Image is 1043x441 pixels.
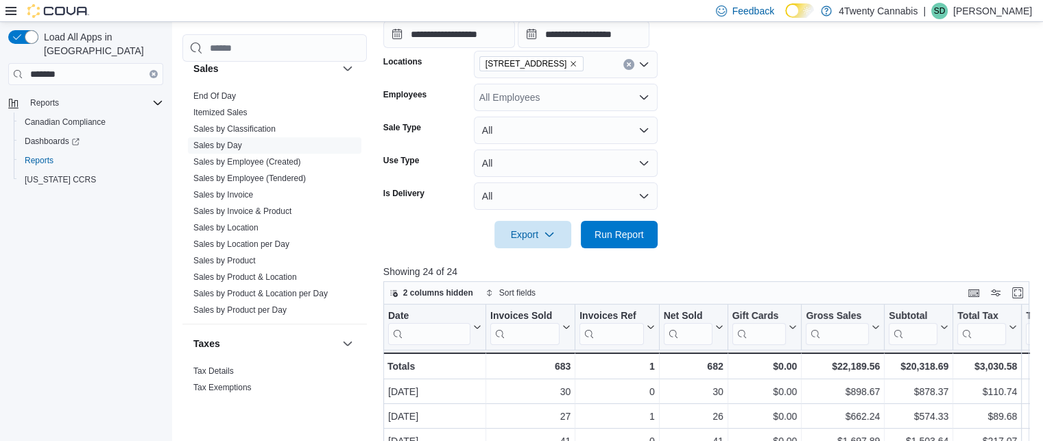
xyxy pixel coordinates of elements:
label: Is Delivery [383,188,424,199]
a: Reports [19,152,59,169]
span: Sales by Product & Location [193,272,297,283]
label: Locations [383,56,422,67]
span: Reports [19,152,163,169]
div: 30 [664,383,723,400]
div: $89.68 [957,408,1017,425]
div: [DATE] [388,408,481,425]
span: Feedback [732,4,774,18]
div: [DATE] [388,383,481,400]
div: Gift Card Sales [732,310,786,345]
button: Display options [987,285,1004,301]
span: Tax Exemptions [193,382,252,393]
div: 30 [490,383,571,400]
div: Total Tax [957,310,1006,345]
a: Sales by Invoice & Product [193,206,291,216]
img: Cova [27,4,89,18]
button: Subtotal [889,310,948,345]
span: [US_STATE] CCRS [25,174,96,185]
a: Sales by Employee (Created) [193,157,301,167]
span: Sales by Day [193,140,242,151]
button: Taxes [193,337,337,350]
span: Load All Apps in [GEOGRAPHIC_DATA] [38,30,163,58]
h3: Sales [193,62,219,75]
a: Sales by Location per Day [193,239,289,249]
a: Sales by Invoice [193,190,253,200]
span: Sales by Invoice [193,189,253,200]
div: $3,030.58 [957,358,1017,374]
div: $662.24 [806,408,880,425]
div: $110.74 [957,383,1017,400]
span: 2 columns hidden [403,287,473,298]
div: $0.00 [732,383,798,400]
input: Press the down key to open a popover containing a calendar. [383,21,515,48]
div: Subtotal [889,310,937,323]
div: Sales [182,88,367,324]
span: Canadian Compliance [25,117,106,128]
input: Dark Mode [785,3,814,18]
button: Canadian Compliance [14,112,169,132]
button: Sort fields [480,285,541,301]
label: Use Type [383,155,419,166]
div: 0 [579,383,654,400]
a: [US_STATE] CCRS [19,171,101,188]
div: $878.37 [889,383,948,400]
label: Employees [383,89,427,100]
span: Sort fields [499,287,536,298]
label: Sale Type [383,122,421,133]
button: Remove 7389 River Rd from selection in this group [569,60,577,68]
button: Enter fullscreen [1009,285,1026,301]
a: Tax Exemptions [193,383,252,392]
div: $574.33 [889,408,948,425]
div: $22,189.56 [806,358,880,374]
span: Canadian Compliance [19,114,163,130]
span: End Of Day [193,91,236,102]
span: [STREET_ADDRESS] [485,57,567,71]
a: Sales by Day [193,141,242,150]
span: Sales by Location [193,222,259,233]
div: Gift Cards [732,310,786,323]
button: Gift Cards [732,310,797,345]
span: 7389 River Rd [479,56,584,71]
span: Reports [25,95,163,111]
div: $0.00 [732,408,798,425]
div: $20,318.69 [889,358,948,374]
button: Gross Sales [806,310,880,345]
a: Sales by Classification [193,124,276,134]
button: 2 columns hidden [384,285,479,301]
span: Tax Details [193,366,234,377]
a: End Of Day [193,91,236,101]
button: Reports [3,93,169,112]
p: Showing 24 of 24 [383,265,1036,278]
button: Invoices Ref [579,310,654,345]
div: 682 [663,358,723,374]
span: Reports [30,97,59,108]
div: Invoices Ref [579,310,643,345]
div: Sue Dhami [931,3,948,19]
a: Sales by Product [193,256,256,265]
div: 27 [490,408,571,425]
button: Net Sold [663,310,723,345]
span: Export [503,221,563,248]
div: 683 [490,358,571,374]
a: Sales by Product per Day [193,305,287,315]
div: Invoices Sold [490,310,560,323]
span: Sales by Employee (Created) [193,156,301,167]
p: [PERSON_NAME] [953,3,1032,19]
button: Reports [25,95,64,111]
div: Taxes [182,363,367,401]
span: Reports [25,155,53,166]
div: Net Sold [663,310,712,323]
span: Sales by Employee (Tendered) [193,173,306,184]
button: Sales [339,60,356,77]
div: Net Sold [663,310,712,345]
button: Export [494,221,571,248]
span: Dark Mode [785,18,786,19]
button: All [474,182,658,210]
div: Date [388,310,470,323]
input: Press the down key to open a popover containing a calendar. [518,21,649,48]
span: Dashboards [25,136,80,147]
div: Invoices Ref [579,310,643,323]
a: Dashboards [19,133,85,150]
a: Sales by Employee (Tendered) [193,174,306,183]
h3: Taxes [193,337,220,350]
